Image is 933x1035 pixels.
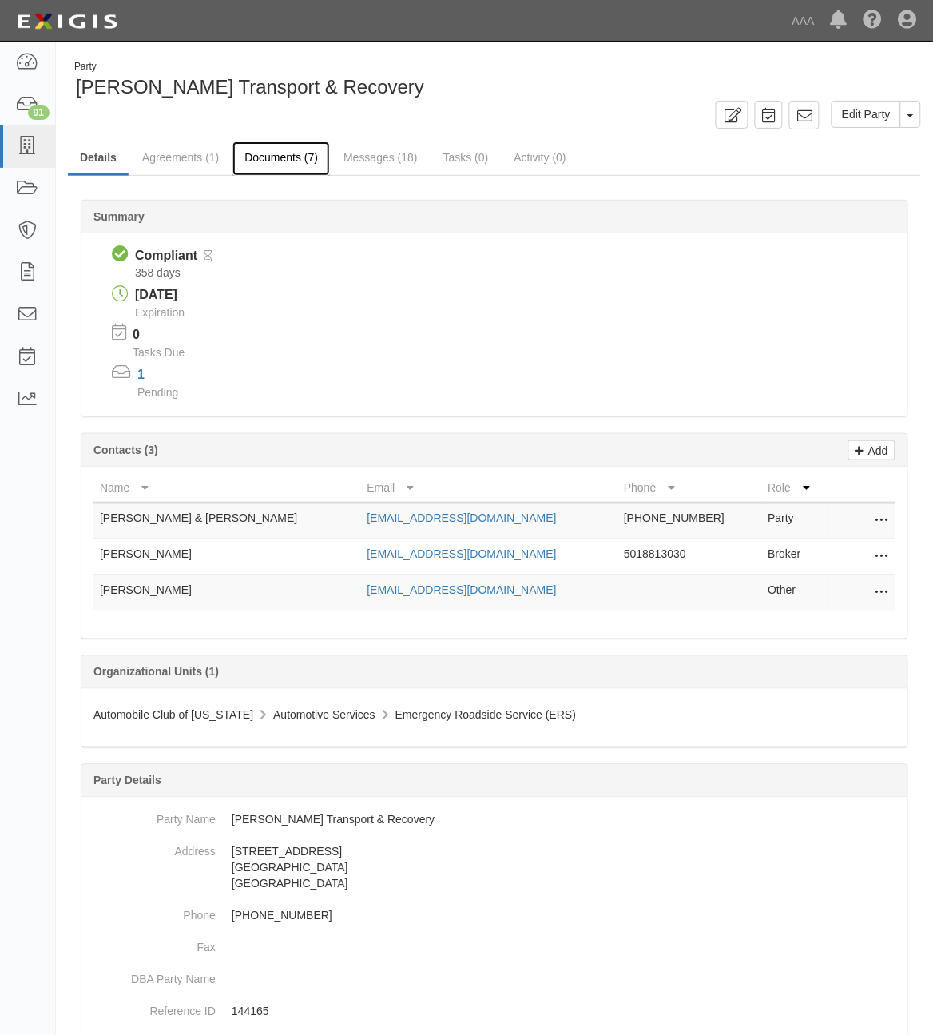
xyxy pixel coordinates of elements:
a: [EMAIL_ADDRESS][DOMAIN_NAME] [367,512,557,524]
dt: Phone [88,900,216,924]
a: Activity (0) [502,141,578,173]
td: Other [762,575,832,611]
a: Documents (7) [232,141,330,176]
td: Party [762,503,832,539]
i: Compliant [112,246,129,263]
a: Edit Party [832,101,901,128]
div: Compliant [135,247,197,265]
div: Party [74,60,424,74]
dt: Fax [88,932,216,956]
dd: [STREET_ADDRESS] [GEOGRAPHIC_DATA] [GEOGRAPHIC_DATA] [88,836,901,900]
i: Pending Review [204,251,212,262]
a: 1 [137,368,145,381]
div: Holcomb's Transport & Recovery [68,60,921,101]
span: Since 10/03/2024 [135,266,181,279]
a: [EMAIL_ADDRESS][DOMAIN_NAME] [367,583,557,596]
td: [PERSON_NAME] [93,539,361,575]
dt: Address [88,836,216,860]
span: Expiration [135,306,185,319]
td: Broker [762,539,832,575]
td: [PERSON_NAME] & [PERSON_NAME] [93,503,361,539]
a: Details [68,141,129,176]
a: AAA [784,5,823,37]
b: Party Details [93,774,161,787]
a: Agreements (1) [130,141,231,173]
span: Emergency Roadside Service (ERS) [395,709,576,722]
th: Role [762,473,832,503]
th: Email [361,473,618,503]
a: Tasks (0) [431,141,501,173]
a: [EMAIL_ADDRESS][DOMAIN_NAME] [367,547,557,560]
dd: [PERSON_NAME] Transport & Recovery [88,804,901,836]
th: Name [93,473,361,503]
dt: Reference ID [88,996,216,1020]
i: Help Center - Complianz [864,11,883,30]
span: Automobile Club of [US_STATE] [93,709,253,722]
div: 91 [28,105,50,120]
td: [PERSON_NAME] [93,575,361,611]
dt: DBA Party Name [88,964,216,988]
span: [PERSON_NAME] Transport & Recovery [76,76,424,98]
p: 144165 [232,1004,901,1020]
b: Contacts (3) [93,444,158,456]
a: Add [848,440,895,460]
span: Pending [137,386,178,399]
td: [PHONE_NUMBER] [617,503,761,539]
p: 0 [133,326,204,344]
a: Messages (18) [332,141,430,173]
dt: Party Name [88,804,216,828]
dd: [PHONE_NUMBER] [88,900,901,932]
div: [DATE] [135,286,185,305]
span: Tasks Due [133,346,185,359]
b: Summary [93,210,145,223]
span: Automotive Services [273,709,375,722]
p: Add [864,441,888,460]
b: Organizational Units (1) [93,666,219,679]
td: 5018813030 [617,539,761,575]
img: logo-5460c22ac91f19d4615b14bd174203de0afe785f0fc80cf4dbbc73dc1793850b.png [12,7,122,36]
th: Phone [617,473,761,503]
